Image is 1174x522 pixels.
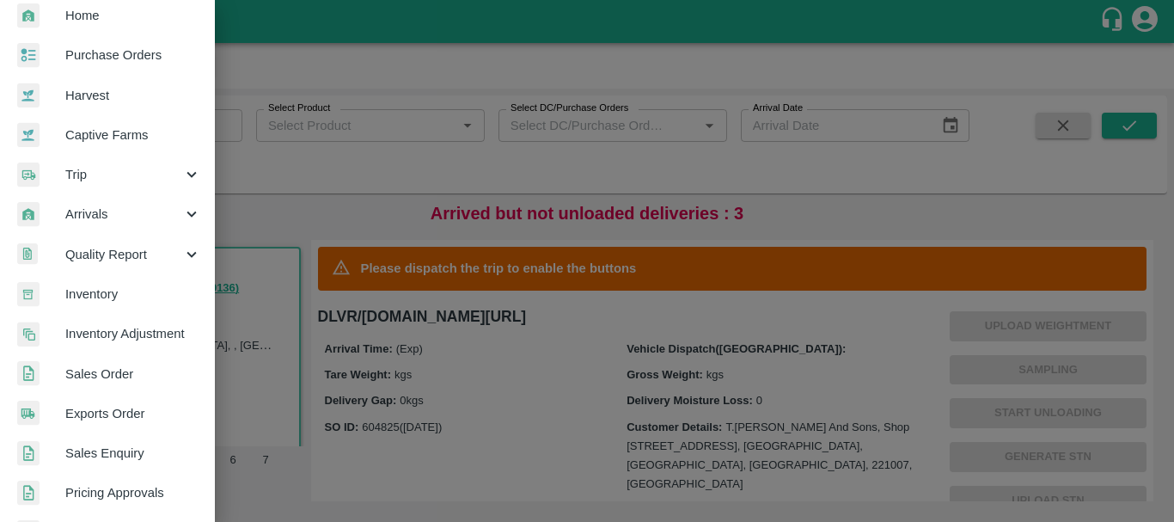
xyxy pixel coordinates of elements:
img: delivery [17,163,40,187]
img: whArrival [17,202,40,227]
span: Exports Order [65,404,201,423]
img: harvest [17,83,40,108]
span: Inventory Adjustment [65,324,201,343]
span: Quality Report [65,245,182,264]
img: whArrival [17,3,40,28]
span: Home [65,6,201,25]
span: Pricing Approvals [65,483,201,502]
img: qualityReport [17,243,38,265]
span: Inventory [65,285,201,304]
span: Sales Order [65,365,201,384]
img: inventory [17,322,40,347]
img: reciept [17,43,40,68]
span: Captive Farms [65,126,201,144]
img: harvest [17,122,40,148]
span: Purchase Orders [65,46,201,64]
img: shipments [17,401,40,426]
span: Sales Enquiry [65,444,201,463]
img: sales [17,481,40,506]
img: whInventory [17,282,40,307]
span: Harvest [65,86,201,105]
span: Arrivals [65,205,182,224]
img: sales [17,441,40,466]
span: Trip [65,165,182,184]
img: sales [17,361,40,386]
